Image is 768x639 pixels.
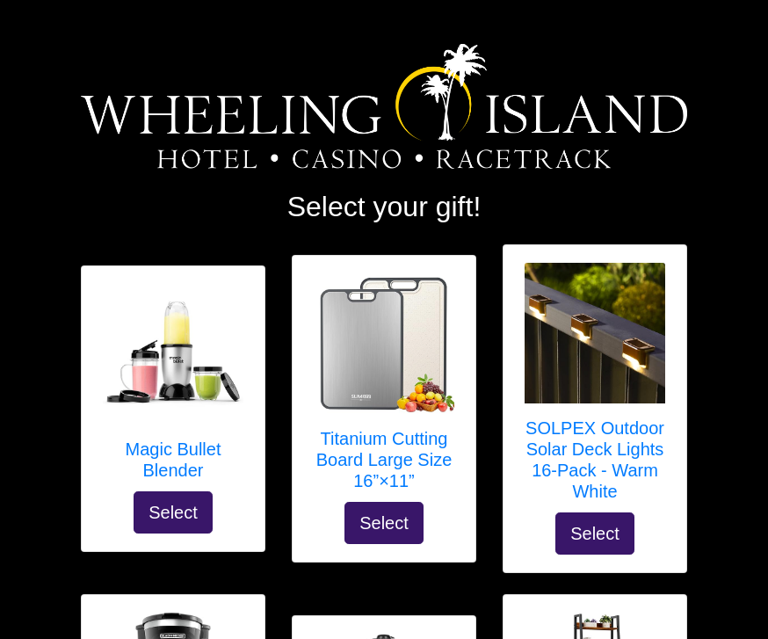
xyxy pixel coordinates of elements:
a: Magic Bullet Blender Magic Bullet Blender [99,284,247,491]
img: Logo [81,44,687,169]
h5: Titanium Cutting Board Large Size 16”×11” [310,428,458,491]
img: SOLPEX Outdoor Solar Deck Lights 16-Pack - Warm White [525,263,665,403]
img: Titanium Cutting Board Large Size 16”×11” [314,273,454,414]
button: Select [555,512,634,555]
h5: Magic Bullet Blender [99,439,247,481]
button: Select [344,502,424,544]
img: Magic Bullet Blender [103,284,243,425]
a: Titanium Cutting Board Large Size 16”×11” Titanium Cutting Board Large Size 16”×11” [310,273,458,502]
h2: Select your gift! [81,190,687,223]
a: SOLPEX Outdoor Solar Deck Lights 16-Pack - Warm White SOLPEX Outdoor Solar Deck Lights 16-Pack - ... [521,263,669,512]
h5: SOLPEX Outdoor Solar Deck Lights 16-Pack - Warm White [521,418,669,502]
button: Select [134,491,213,534]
